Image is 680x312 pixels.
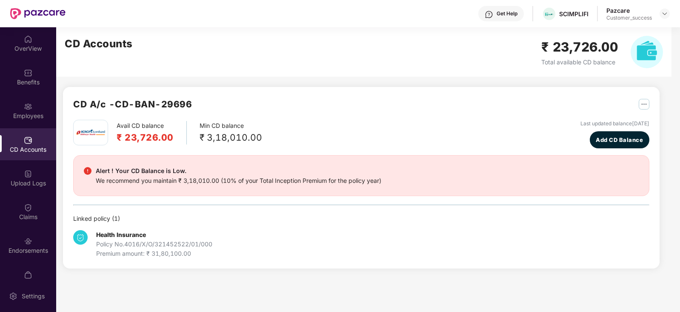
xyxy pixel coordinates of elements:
img: transparent%20(1).png [543,11,555,17]
button: Add CD Balance [590,131,649,148]
div: Avail CD balance [117,121,187,144]
img: svg+xml;base64,PHN2ZyBpZD0iRHJvcGRvd24tMzJ4MzIiIHhtbG5zPSJodHRwOi8vd3d3LnczLm9yZy8yMDAwL3N2ZyIgd2... [661,10,668,17]
img: icici.png [74,127,107,138]
span: Total available CD balance [541,58,615,66]
img: svg+xml;base64,PHN2ZyBpZD0iRW5kb3JzZW1lbnRzIiB4bWxucz0iaHR0cDovL3d3dy53My5vcmcvMjAwMC9zdmciIHdpZH... [24,237,32,246]
b: Health Insurance [96,231,146,238]
div: Policy No. 4016/X/O/321452522/01/000 [96,240,212,249]
img: svg+xml;base64,PHN2ZyBpZD0iQ0RfQWNjb3VudHMiIGRhdGEtbmFtZT0iQ0QgQWNjb3VudHMiIHhtbG5zPSJodHRwOi8vd3... [24,136,32,144]
img: svg+xml;base64,PHN2ZyBpZD0iU2V0dGluZy0yMHgyMCIgeG1sbnM9Imh0dHA6Ly93d3cudzMub3JnLzIwMDAvc3ZnIiB3aW... [9,292,17,300]
img: svg+xml;base64,PHN2ZyB4bWxucz0iaHR0cDovL3d3dy53My5vcmcvMjAwMC9zdmciIHhtbG5zOnhsaW5rPSJodHRwOi8vd3... [631,36,663,68]
div: Alert ! Your CD Balance is Low. [96,166,381,176]
img: svg+xml;base64,PHN2ZyBpZD0iRGFuZ2VyX2FsZXJ0IiBkYXRhLW5hbWU9IkRhbmdlciBhbGVydCIgeG1sbnM9Imh0dHA6Ly... [84,167,91,175]
img: svg+xml;base64,PHN2ZyB4bWxucz0iaHR0cDovL3d3dy53My5vcmcvMjAwMC9zdmciIHdpZHRoPSIzNCIgaGVpZ2h0PSIzNC... [73,230,88,245]
div: ₹ 3,18,010.00 [200,130,262,144]
div: Customer_success [606,14,652,21]
img: svg+xml;base64,PHN2ZyBpZD0iTXlfT3JkZXJzIiBkYXRhLW5hbWU9Ik15IE9yZGVycyIgeG1sbnM9Imh0dHA6Ly93d3cudz... [24,271,32,279]
img: svg+xml;base64,PHN2ZyBpZD0iQmVuZWZpdHMiIHhtbG5zPSJodHRwOi8vd3d3LnczLm9yZy8yMDAwL3N2ZyIgd2lkdGg9Ij... [24,69,32,77]
img: svg+xml;base64,PHN2ZyBpZD0iRW1wbG95ZWVzIiB4bWxucz0iaHR0cDovL3d3dy53My5vcmcvMjAwMC9zdmciIHdpZHRoPS... [24,102,32,111]
h2: ₹ 23,726.00 [541,37,618,57]
div: SCIMPLIFI [559,10,589,18]
img: New Pazcare Logo [10,8,66,19]
h2: CD A/c - CD-BAN-29696 [73,97,192,111]
img: svg+xml;base64,PHN2ZyBpZD0iSG9tZSIgeG1sbnM9Imh0dHA6Ly93d3cudzMub3JnLzIwMDAvc3ZnIiB3aWR0aD0iMjAiIG... [24,35,32,43]
h2: ₹ 23,726.00 [117,130,174,144]
div: We recommend you maintain ₹ 3,18,010.00 (10% of your Total Inception Premium for the policy year) [96,176,381,185]
img: svg+xml;base64,PHN2ZyBpZD0iSGVscC0zMngzMiIgeG1sbnM9Imh0dHA6Ly93d3cudzMub3JnLzIwMDAvc3ZnIiB3aWR0aD... [485,10,493,19]
div: Pazcare [606,6,652,14]
img: svg+xml;base64,PHN2ZyBpZD0iVXBsb2FkX0xvZ3MiIGRhdGEtbmFtZT0iVXBsb2FkIExvZ3MiIHhtbG5zPSJodHRwOi8vd3... [24,170,32,178]
div: Get Help [497,10,517,17]
div: Last updated balance [DATE] [580,120,649,128]
div: Settings [19,292,47,300]
h2: CD Accounts [65,36,133,52]
img: svg+xml;base64,PHN2ZyB4bWxucz0iaHR0cDovL3d3dy53My5vcmcvMjAwMC9zdmciIHdpZHRoPSIyNSIgaGVpZ2h0PSIyNS... [639,99,649,110]
div: Min CD balance [200,121,262,144]
span: Add CD Balance [596,136,643,144]
div: Linked policy ( 1 ) [73,214,649,223]
div: Premium amount: ₹ 31,80,100.00 [96,249,212,258]
img: svg+xml;base64,PHN2ZyBpZD0iQ2xhaW0iIHhtbG5zPSJodHRwOi8vd3d3LnczLm9yZy8yMDAwL3N2ZyIgd2lkdGg9IjIwIi... [24,203,32,212]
